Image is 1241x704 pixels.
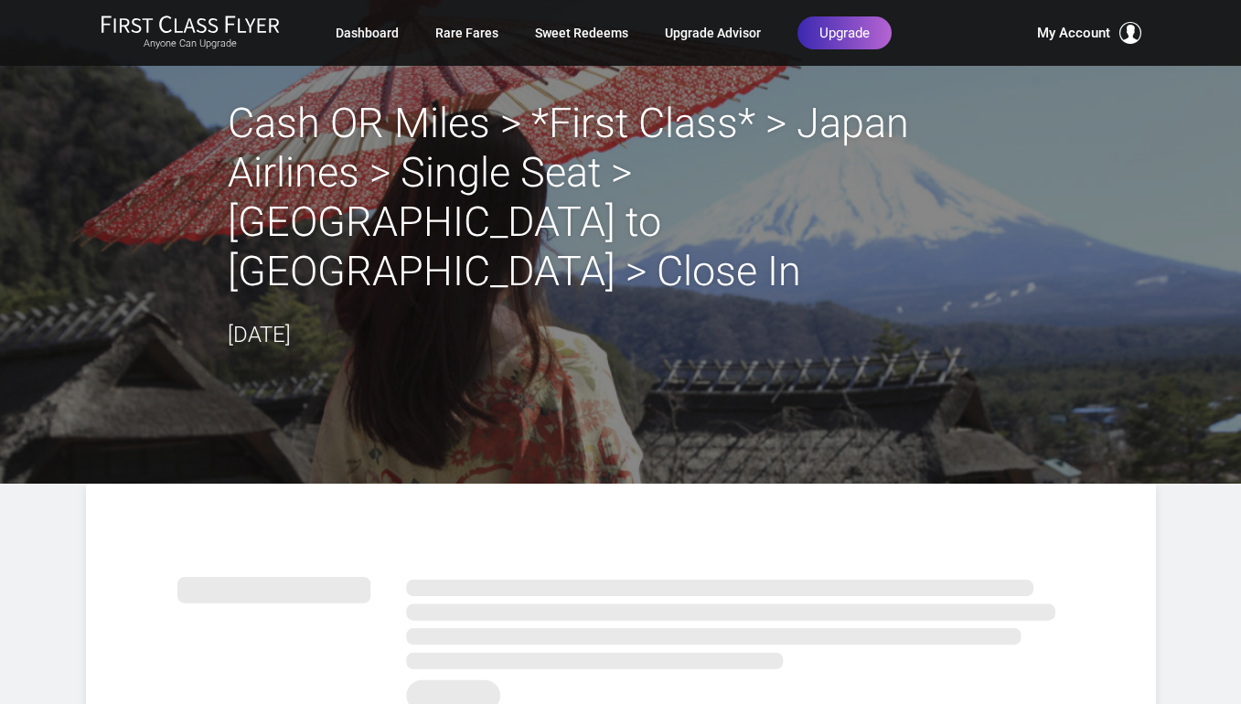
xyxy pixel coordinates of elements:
[101,37,280,50] small: Anyone Can Upgrade
[797,16,892,49] a: Upgrade
[665,16,761,49] a: Upgrade Advisor
[101,15,280,34] img: First Class Flyer
[435,16,498,49] a: Rare Fares
[228,322,291,347] time: [DATE]
[535,16,628,49] a: Sweet Redeems
[336,16,399,49] a: Dashboard
[1037,22,1110,44] span: My Account
[228,99,1014,296] h2: Cash OR Miles > *First Class* > Japan Airlines > Single Seat > [GEOGRAPHIC_DATA] to [GEOGRAPHIC_D...
[1037,22,1141,44] button: My Account
[101,15,280,51] a: First Class FlyerAnyone Can Upgrade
